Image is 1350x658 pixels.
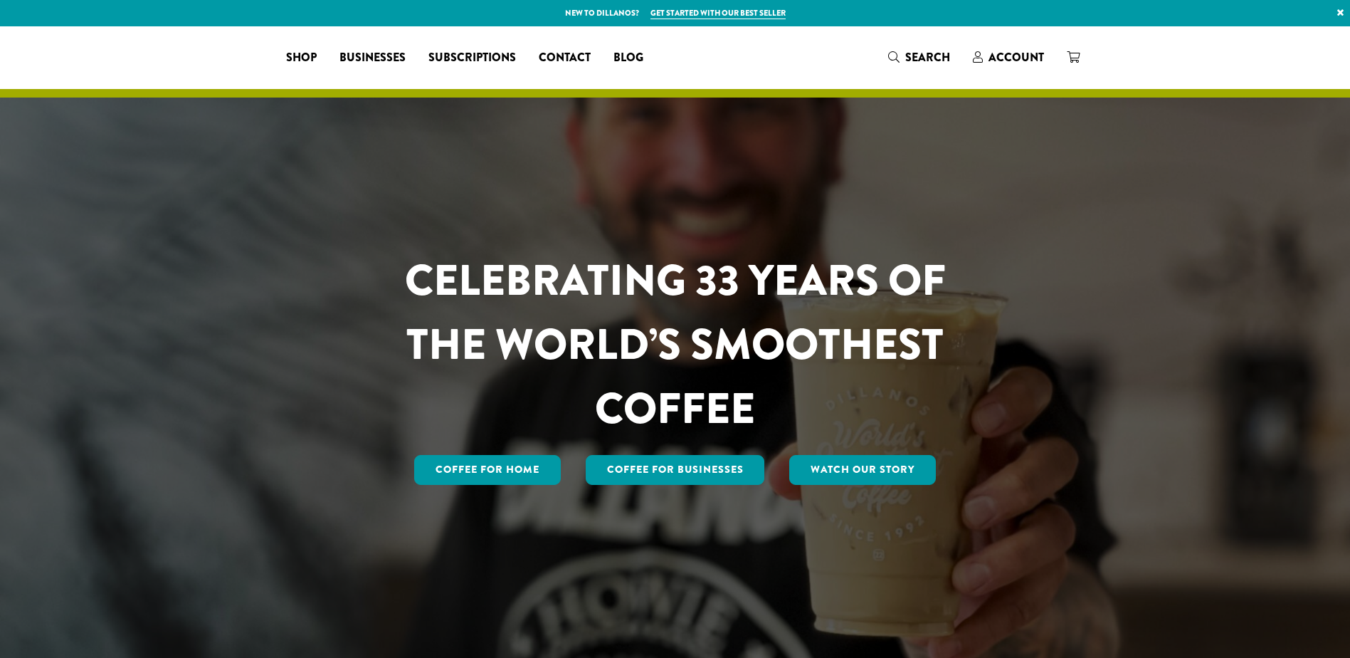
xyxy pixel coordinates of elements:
h1: CELEBRATING 33 YEARS OF THE WORLD’S SMOOTHEST COFFEE [363,249,988,441]
span: Search [905,49,950,66]
span: Shop [286,49,317,67]
a: Watch Our Story [789,455,936,485]
a: Coffee for Home [414,455,561,485]
a: Get started with our best seller [650,7,786,19]
span: Businesses [339,49,406,67]
span: Account [988,49,1044,66]
span: Contact [539,49,591,67]
span: Subscriptions [428,49,516,67]
a: Shop [275,46,328,69]
a: Coffee For Businesses [586,455,765,485]
span: Blog [613,49,643,67]
a: Search [877,46,961,69]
